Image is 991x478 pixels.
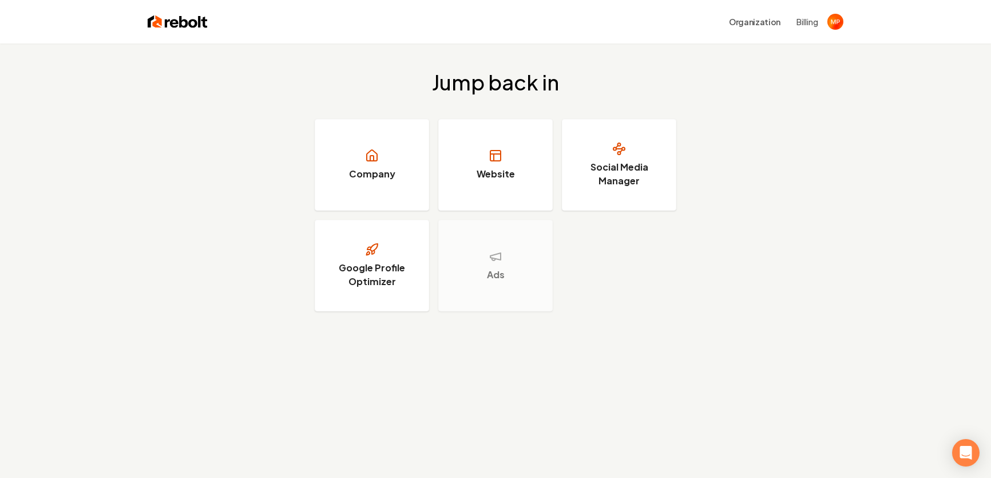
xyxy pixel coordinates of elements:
[349,167,395,181] h3: Company
[562,119,676,211] a: Social Media Manager
[487,268,505,282] h3: Ads
[432,71,559,94] h2: Jump back in
[827,14,843,30] img: Miguel Parra
[148,14,208,30] img: Rebolt Logo
[827,14,843,30] button: Open user button
[477,167,515,181] h3: Website
[796,16,818,27] button: Billing
[576,160,662,188] h3: Social Media Manager
[722,11,787,32] button: Organization
[952,439,980,467] div: Open Intercom Messenger
[438,119,553,211] a: Website
[329,261,415,289] h3: Google Profile Optimizer
[315,119,429,211] a: Company
[315,220,429,311] a: Google Profile Optimizer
